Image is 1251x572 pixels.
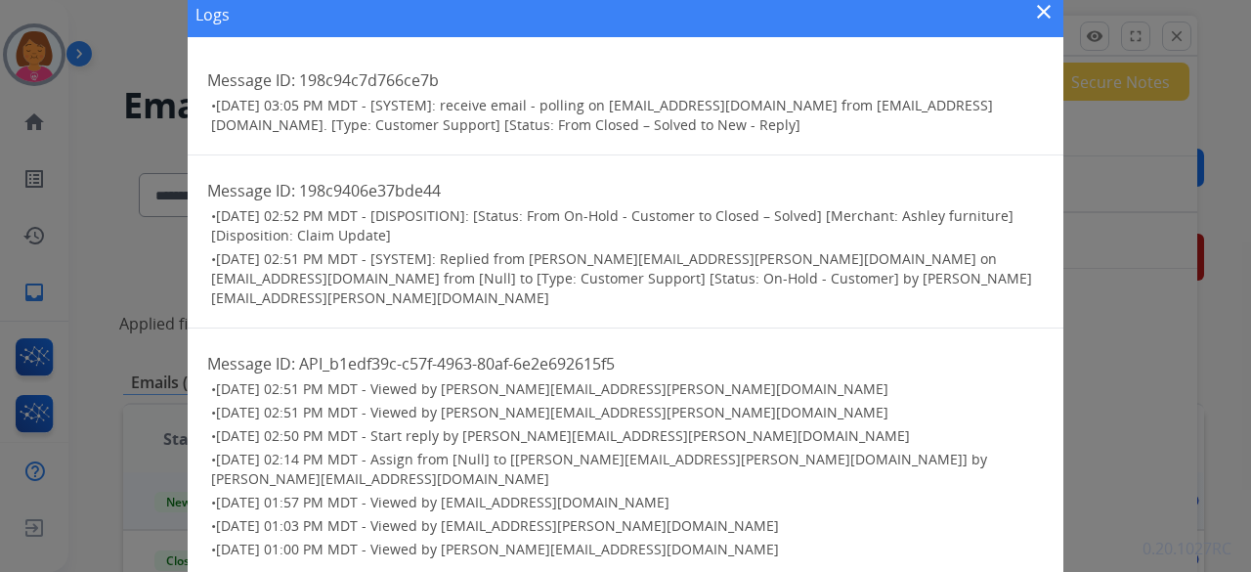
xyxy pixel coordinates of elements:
span: [DATE] 02:51 PM MDT - Viewed by [PERSON_NAME][EMAIL_ADDRESS][PERSON_NAME][DOMAIN_NAME] [216,379,888,398]
span: API_b1edf39c-c57f-4963-80af-6e2e692615f5 [299,353,615,374]
h3: • [211,493,1044,512]
span: [DATE] 01:03 PM MDT - Viewed by [EMAIL_ADDRESS][PERSON_NAME][DOMAIN_NAME] [216,516,779,535]
span: [DATE] 03:05 PM MDT - [SYSTEM]: receive email - polling on [EMAIL_ADDRESS][DOMAIN_NAME] from [EMA... [211,96,993,134]
h1: Logs [195,3,230,26]
span: 198c94c7d766ce7b [299,69,439,91]
span: [DATE] 02:51 PM MDT - [SYSTEM]: Replied from [PERSON_NAME][EMAIL_ADDRESS][PERSON_NAME][DOMAIN_NAM... [211,249,1032,307]
h3: • [211,540,1044,559]
span: [DATE] 02:50 PM MDT - Start reply by [PERSON_NAME][EMAIL_ADDRESS][PERSON_NAME][DOMAIN_NAME] [216,426,910,445]
span: [DATE] 02:51 PM MDT - Viewed by [PERSON_NAME][EMAIL_ADDRESS][PERSON_NAME][DOMAIN_NAME] [216,403,888,421]
h3: • [211,249,1044,308]
p: 0.20.1027RC [1143,537,1231,560]
h3: • [211,379,1044,399]
span: 198c9406e37bde44 [299,180,441,201]
span: Message ID: [207,180,295,201]
span: Message ID: [207,353,295,374]
span: [DATE] 01:57 PM MDT - Viewed by [EMAIL_ADDRESS][DOMAIN_NAME] [216,493,669,511]
h3: • [211,96,1044,135]
h3: • [211,450,1044,489]
h3: • [211,206,1044,245]
span: Message ID: [207,69,295,91]
h3: • [211,403,1044,422]
span: [DATE] 01:00 PM MDT - Viewed by [PERSON_NAME][EMAIL_ADDRESS][DOMAIN_NAME] [216,540,779,558]
span: [DATE] 02:14 PM MDT - Assign from [Null] to [[PERSON_NAME][EMAIL_ADDRESS][PERSON_NAME][DOMAIN_NAM... [211,450,987,488]
h3: • [211,426,1044,446]
span: [DATE] 02:52 PM MDT - [DISPOSITION]: [Status: From On-Hold - Customer to Closed – Solved] [Mercha... [211,206,1014,244]
h3: • [211,516,1044,536]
